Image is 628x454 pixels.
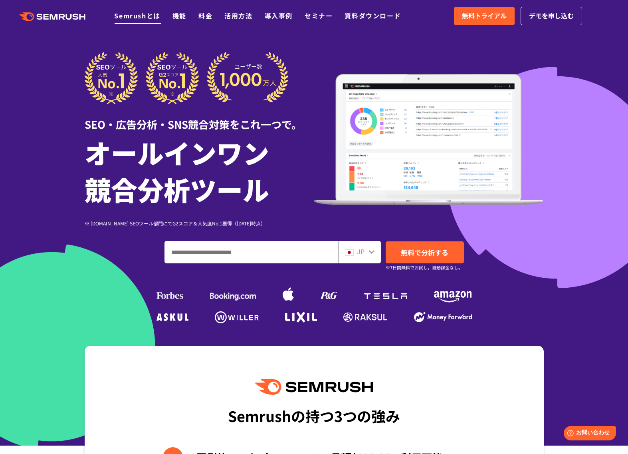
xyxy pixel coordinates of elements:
div: SEO・広告分析・SNS競合対策をこれ一つで。 [85,104,314,132]
h1: オールインワン 競合分析ツール [85,134,314,207]
span: 無料トライアル [462,11,507,21]
a: 機能 [172,11,186,20]
a: 導入事例 [265,11,293,20]
a: 無料で分析する [386,241,464,263]
a: 料金 [198,11,212,20]
small: ※7日間無料でお試し。自動課金なし。 [386,264,463,271]
a: デモを申し込む [521,7,582,25]
a: 無料トライアル [454,7,515,25]
div: Semrushの持つ3つの強み [228,401,400,430]
a: 資料ダウンロード [345,11,401,20]
iframe: Help widget launcher [557,423,619,445]
a: セミナー [305,11,333,20]
a: Semrushとは [114,11,160,20]
span: JP [357,247,365,256]
a: 活用方法 [224,11,252,20]
input: ドメイン、キーワードまたはURLを入力してください [165,241,338,263]
div: ※ [DOMAIN_NAME] SEOツール部門にてG2スコア＆人気度No.1獲得（[DATE]時点） [85,219,314,227]
img: Semrush [255,379,372,395]
span: デモを申し込む [529,11,574,21]
span: 無料で分析する [401,247,448,257]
